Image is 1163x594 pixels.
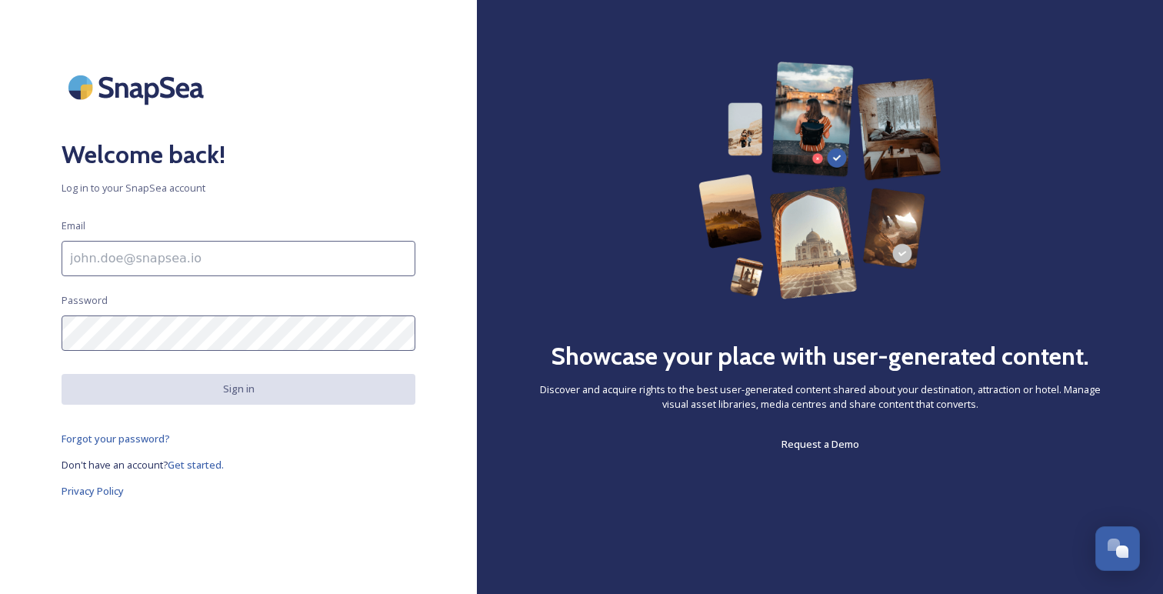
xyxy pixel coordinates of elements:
span: Log in to your SnapSea account [62,181,415,195]
img: SnapSea Logo [62,62,215,113]
button: Open Chat [1095,526,1140,571]
a: Don't have an account?Get started. [62,456,415,474]
button: Sign in [62,374,415,404]
h2: Showcase your place with user-generated content. [551,338,1089,375]
span: Request a Demo [781,437,859,451]
a: Request a Demo [781,435,859,453]
span: Get started. [168,458,224,472]
a: Privacy Policy [62,482,415,500]
span: Don't have an account? [62,458,168,472]
span: Forgot your password? [62,432,170,445]
h2: Welcome back! [62,136,415,173]
img: 63b42ca75bacad526042e722_Group%20154-p-800.png [698,62,941,299]
input: john.doe@snapsea.io [62,241,415,276]
a: Forgot your password? [62,429,415,448]
span: Discover and acquire rights to the best user-generated content shared about your destination, att... [538,382,1101,412]
span: Email [62,219,85,233]
span: Privacy Policy [62,484,124,498]
span: Password [62,293,108,308]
